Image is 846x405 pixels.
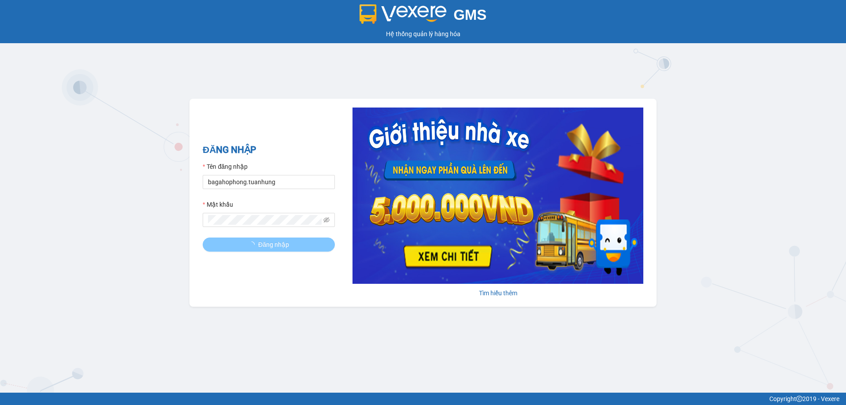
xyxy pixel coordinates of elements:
[2,29,844,39] div: Hệ thống quản lý hàng hóa
[796,396,802,402] span: copyright
[203,162,248,171] label: Tên đăng nhập
[249,242,258,248] span: loading
[203,238,335,252] button: Đăng nhập
[203,175,335,189] input: Tên đăng nhập
[360,13,487,20] a: GMS
[323,217,330,223] span: eye-invisible
[258,240,289,249] span: Đăng nhập
[7,394,839,404] div: Copyright 2019 - Vexere
[208,215,322,225] input: Mật khẩu
[203,200,233,209] label: Mật khẩu
[203,143,335,157] h2: ĐĂNG NHẬP
[453,7,486,23] span: GMS
[360,4,447,24] img: logo 2
[352,288,643,298] div: Tìm hiểu thêm
[352,108,643,284] img: banner-0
